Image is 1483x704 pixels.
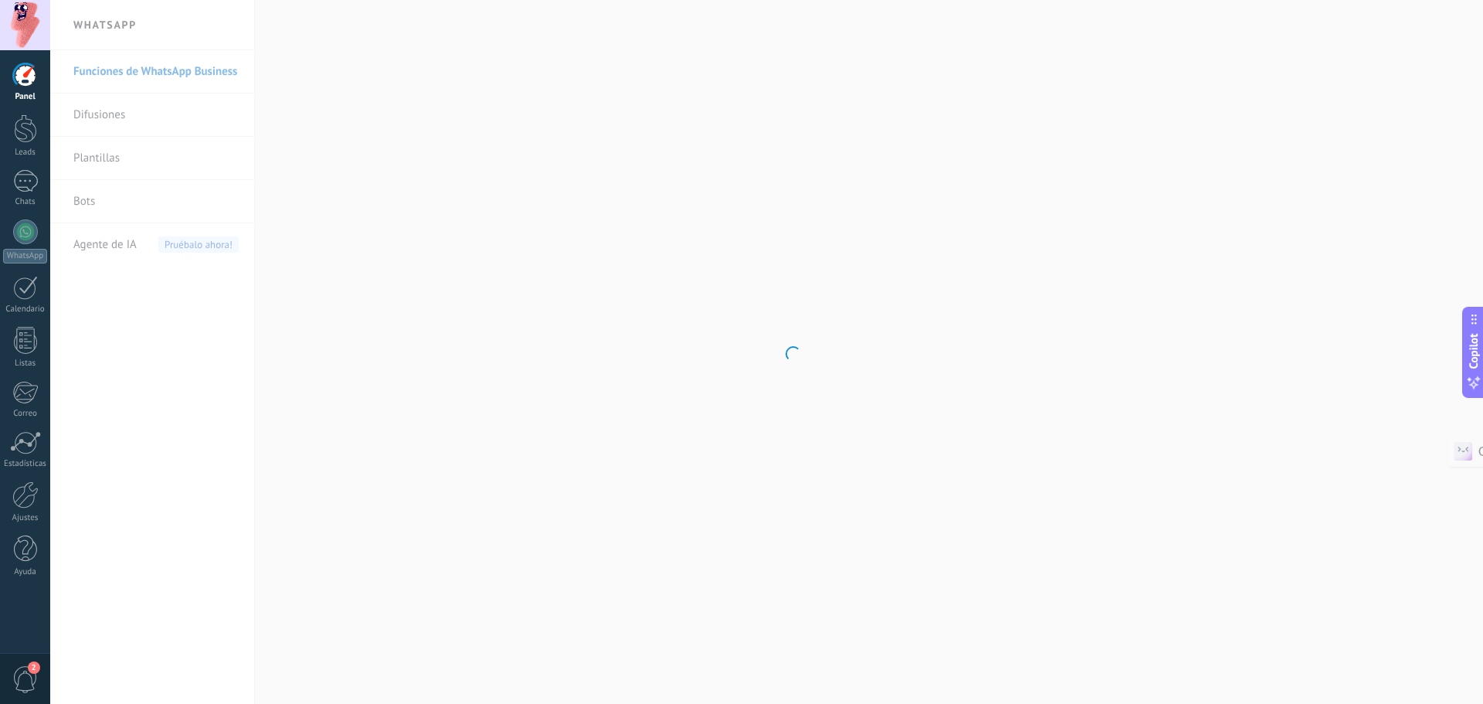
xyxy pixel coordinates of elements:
[3,197,48,207] div: Chats
[3,359,48,369] div: Listas
[1466,333,1481,369] span: Copilot
[3,304,48,315] div: Calendario
[3,513,48,523] div: Ajustes
[3,459,48,469] div: Estadísticas
[3,92,48,102] div: Panel
[3,249,47,264] div: WhatsApp
[28,661,40,674] span: 2
[3,409,48,419] div: Correo
[3,148,48,158] div: Leads
[3,567,48,577] div: Ayuda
